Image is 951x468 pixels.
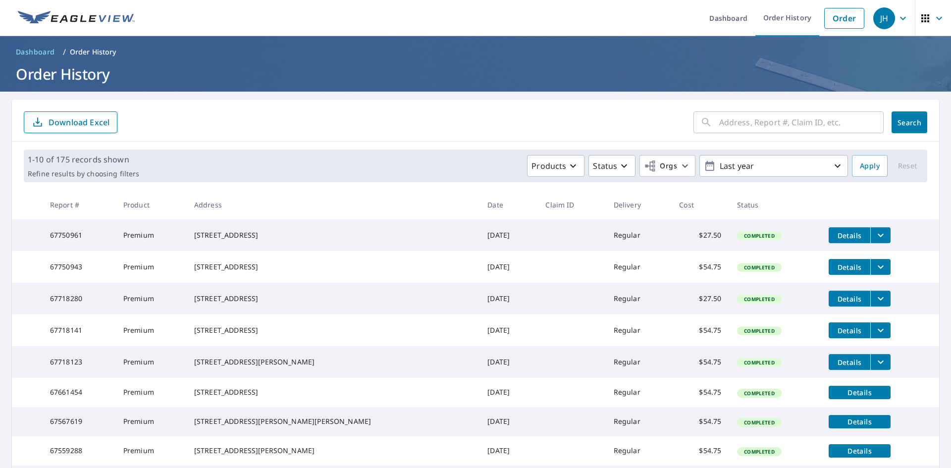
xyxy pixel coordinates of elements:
[479,407,537,436] td: [DATE]
[24,111,117,133] button: Download Excel
[42,190,115,219] th: Report #
[671,346,729,378] td: $54.75
[606,283,672,314] td: Regular
[738,448,780,455] span: Completed
[829,291,870,307] button: detailsBtn-67718280
[699,155,848,177] button: Last year
[28,169,139,178] p: Refine results by choosing filters
[49,117,109,128] p: Download Excel
[16,47,55,57] span: Dashboard
[115,283,186,314] td: Premium
[835,417,885,426] span: Details
[537,190,605,219] th: Claim ID
[835,326,864,335] span: Details
[12,44,59,60] a: Dashboard
[870,291,891,307] button: filesDropdownBtn-67718280
[606,378,672,407] td: Regular
[479,436,537,466] td: [DATE]
[824,8,864,29] a: Order
[829,259,870,275] button: detailsBtn-67750943
[479,314,537,346] td: [DATE]
[899,118,919,127] span: Search
[716,157,832,175] p: Last year
[115,314,186,346] td: Premium
[671,378,729,407] td: $54.75
[671,219,729,251] td: $27.50
[671,407,729,436] td: $54.75
[606,251,672,283] td: Regular
[42,436,115,466] td: 67559288
[873,7,895,29] div: JH
[479,378,537,407] td: [DATE]
[738,296,780,303] span: Completed
[606,407,672,436] td: Regular
[606,436,672,466] td: Regular
[42,346,115,378] td: 67718123
[829,444,891,458] button: detailsBtn-67559288
[835,231,864,240] span: Details
[738,390,780,397] span: Completed
[729,190,821,219] th: Status
[115,190,186,219] th: Product
[194,230,472,240] div: [STREET_ADDRESS]
[194,325,472,335] div: [STREET_ADDRESS]
[588,155,635,177] button: Status
[115,251,186,283] td: Premium
[194,446,472,456] div: [STREET_ADDRESS][PERSON_NAME]
[42,378,115,407] td: 67661454
[835,446,885,456] span: Details
[835,262,864,272] span: Details
[42,407,115,436] td: 67567619
[115,407,186,436] td: Premium
[829,386,891,399] button: detailsBtn-67661454
[835,294,864,304] span: Details
[527,155,584,177] button: Products
[42,251,115,283] td: 67750943
[194,416,472,426] div: [STREET_ADDRESS][PERSON_NAME][PERSON_NAME]
[479,346,537,378] td: [DATE]
[639,155,695,177] button: Orgs
[671,314,729,346] td: $54.75
[644,160,677,172] span: Orgs
[671,436,729,466] td: $54.75
[63,46,66,58] li: /
[115,436,186,466] td: Premium
[18,11,135,26] img: EV Logo
[479,251,537,283] td: [DATE]
[115,378,186,407] td: Premium
[606,219,672,251] td: Regular
[870,259,891,275] button: filesDropdownBtn-67750943
[860,160,880,172] span: Apply
[671,283,729,314] td: $27.50
[892,111,927,133] button: Search
[194,262,472,272] div: [STREET_ADDRESS]
[115,346,186,378] td: Premium
[42,219,115,251] td: 67750961
[738,327,780,334] span: Completed
[28,154,139,165] p: 1-10 of 175 records shown
[870,354,891,370] button: filesDropdownBtn-67718123
[194,294,472,304] div: [STREET_ADDRESS]
[738,419,780,426] span: Completed
[186,190,479,219] th: Address
[829,227,870,243] button: detailsBtn-67750961
[870,322,891,338] button: filesDropdownBtn-67718141
[479,283,537,314] td: [DATE]
[12,64,939,84] h1: Order History
[852,155,888,177] button: Apply
[835,358,864,367] span: Details
[12,44,939,60] nav: breadcrumb
[606,346,672,378] td: Regular
[479,190,537,219] th: Date
[738,232,780,239] span: Completed
[42,314,115,346] td: 67718141
[70,47,116,57] p: Order History
[531,160,566,172] p: Products
[593,160,617,172] p: Status
[829,322,870,338] button: detailsBtn-67718141
[671,190,729,219] th: Cost
[42,283,115,314] td: 67718280
[194,357,472,367] div: [STREET_ADDRESS][PERSON_NAME]
[194,387,472,397] div: [STREET_ADDRESS]
[835,388,885,397] span: Details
